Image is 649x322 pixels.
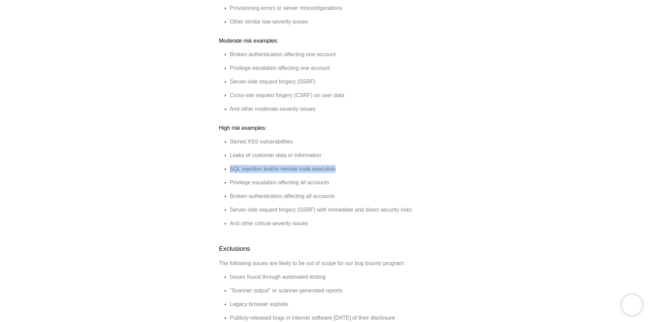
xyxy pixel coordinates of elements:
li: Broken authentication affecting one account [230,50,430,59]
li: Broken authentication affecting all accounts [230,192,430,200]
li: Issues found through automated testing [230,273,430,281]
li: And other critical-severity issues [230,219,430,228]
h3: High risk examples: [219,124,430,132]
li: Leaks of customer data or information [230,151,430,159]
li: Legacy browser exploits [230,300,430,308]
li: Server-side request forgery (SSRF) [230,78,430,86]
iframe: Chatra live chat [622,295,642,315]
li: Other similar low-severity issues [230,18,430,26]
li: Provisioning errors or server misconfigurations [230,4,430,12]
li: "Scanner output" or scanner-generated reports [230,287,430,295]
li: Server-side request forgery (SSRF) with immediate and direct security risks [230,206,430,214]
li: Privilege escalation affecting all accounts [230,179,430,187]
li: Cross-site request forgery (CSRF) on user data [230,91,430,99]
h3: Moderate risk examples: [219,37,430,45]
p: The following issues are likely to be out of scope for our bug bounty program: [219,259,430,267]
li: SQL injection and/or remote code execution [230,165,430,173]
li: And other moderate-severity issues [230,105,430,113]
li: Publicly-released bugs in internet software [DATE] of their disclosure [230,314,430,322]
h2: Exclusions [219,244,430,254]
li: Stored XSS vulnerabilities [230,138,430,146]
li: Privilege escalation affecting one account [230,64,430,72]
